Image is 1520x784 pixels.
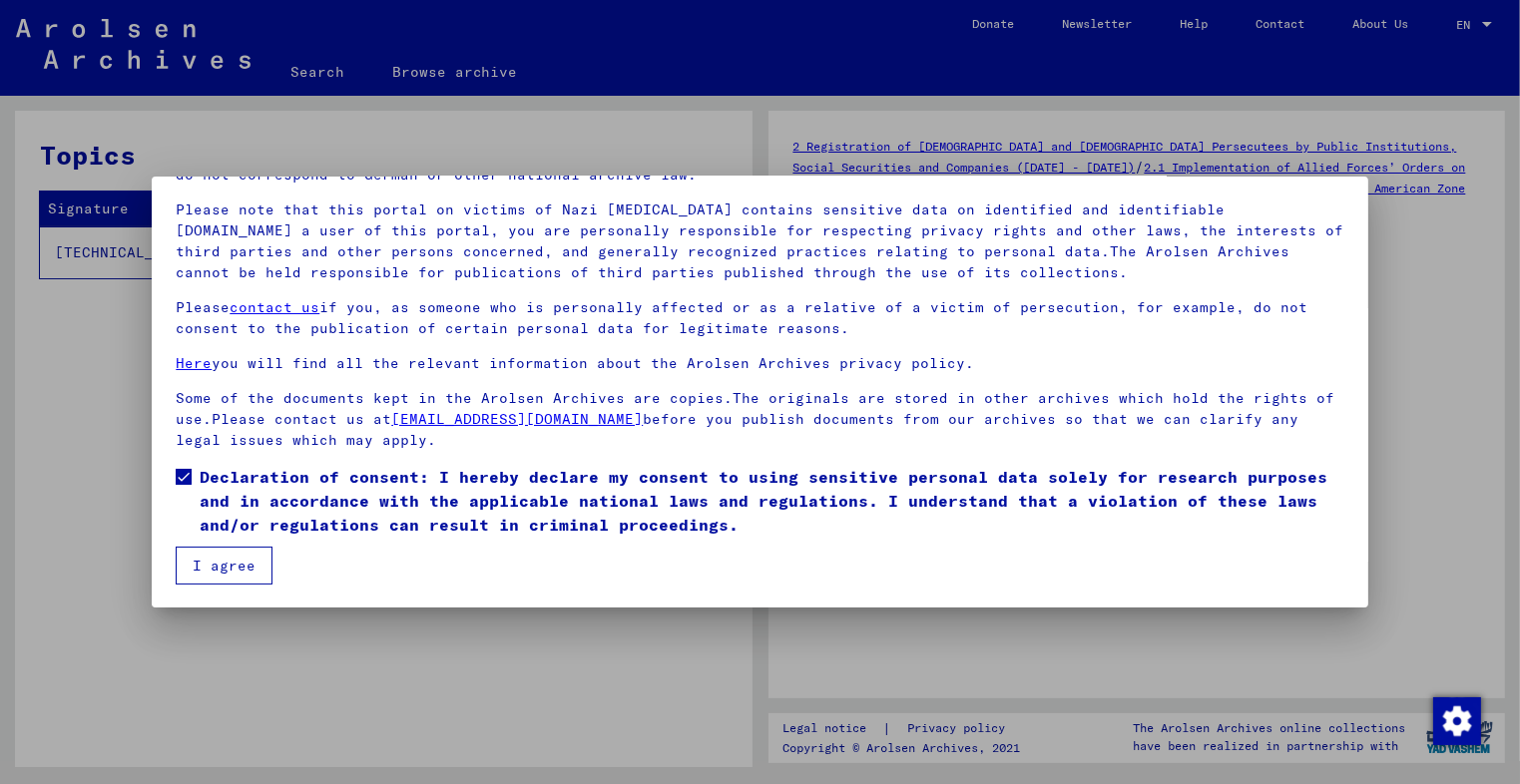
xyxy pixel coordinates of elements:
[176,354,212,372] a: Here
[200,465,1343,537] span: Declaration of consent: I hereby declare my consent to using sensitive personal data solely for r...
[176,297,1343,339] p: Please if you, as someone who is personally affected or as a relative of a victim of persecution,...
[176,388,1343,451] p: Some of the documents kept in the Arolsen Archives are copies.The originals are stored in other a...
[176,353,1343,374] p: you will find all the relevant information about the Arolsen Archives privacy policy.
[391,410,643,428] a: [EMAIL_ADDRESS][DOMAIN_NAME]
[176,199,1343,283] p: Please note that this portal on victims of Nazi [MEDICAL_DATA] contains sensitive data on identif...
[1433,697,1481,745] img: Change consent
[230,298,319,316] a: contact us
[176,547,272,585] button: I agree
